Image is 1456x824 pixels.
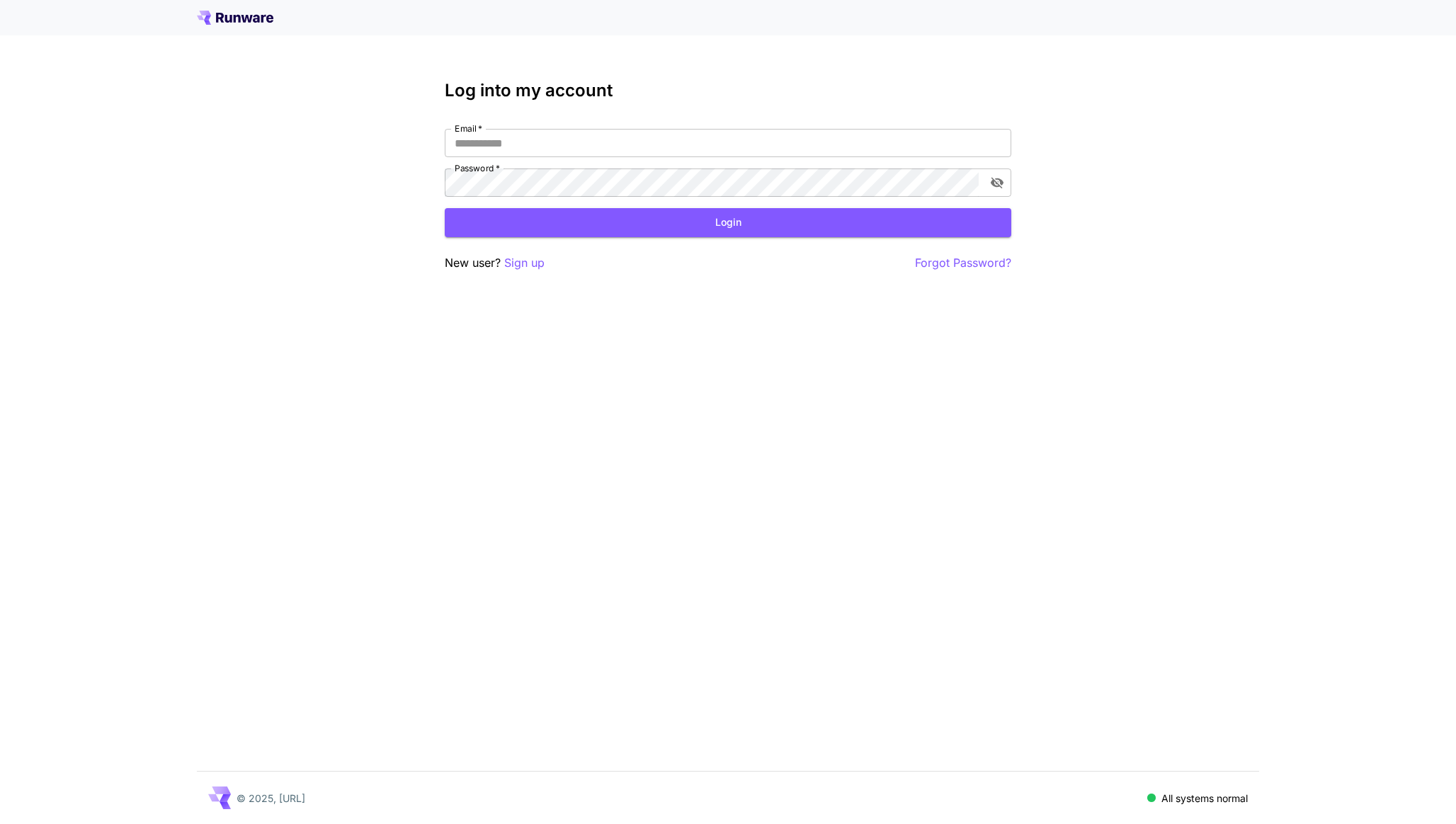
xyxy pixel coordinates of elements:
[504,254,545,272] button: Sign up
[984,170,1010,195] button: toggle password visibility
[455,162,500,174] label: Password
[445,254,545,272] p: New user?
[1161,791,1248,806] p: All systems normal
[237,791,305,806] p: © 2025, [URL]
[445,81,1011,101] h3: Log into my account
[915,254,1011,272] button: Forgot Password?
[445,208,1011,237] button: Login
[455,122,482,135] label: Email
